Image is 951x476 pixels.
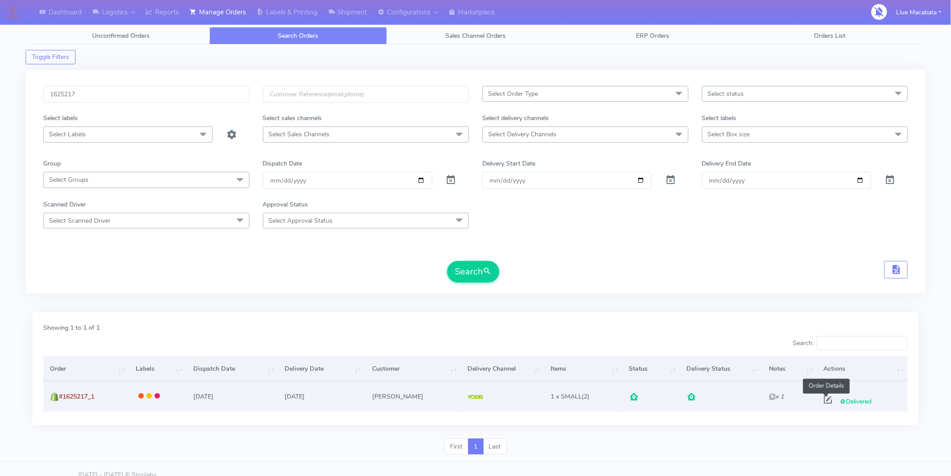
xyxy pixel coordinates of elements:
[269,216,333,225] span: Select Approval Status
[814,31,846,40] span: Orders List
[708,130,750,139] span: Select Box size
[447,261,499,283] button: Search
[43,200,86,209] label: Scanned Driver
[763,357,817,381] th: Notes: activate to sort column ascending
[468,439,484,455] a: 1
[468,395,484,400] img: Yodel
[49,216,111,225] span: Select Scanned Driver
[92,31,150,40] span: Unconfirmed Orders
[278,31,319,40] span: Search Orders
[488,90,538,98] span: Select Order Type
[278,357,365,381] th: Delivery Date: activate to sort column ascending
[702,113,737,123] label: Select labels
[482,113,549,123] label: Select delivery channels
[365,381,461,411] td: [PERSON_NAME]
[680,357,762,381] th: Delivery Status: activate to sort column ascending
[263,113,322,123] label: Select sales channels
[49,175,89,184] span: Select Groups
[622,357,680,381] th: Status: activate to sort column ascending
[263,200,308,209] label: Approval Status
[793,336,908,350] label: Search:
[817,357,908,381] th: Actions: activate to sort column ascending
[365,357,461,381] th: Customer: activate to sort column ascending
[43,323,100,332] label: Showing 1 to 1 of 1
[769,392,784,401] i: x 1
[187,357,278,381] th: Dispatch Date: activate to sort column ascending
[445,31,506,40] span: Sales Channel Orders
[187,381,278,411] td: [DATE]
[59,392,94,401] span: #1625217_1
[263,86,469,103] input: Customer Reference(email,phone)
[50,392,59,401] img: shopify.png
[551,392,582,401] span: 1 x SMALL
[43,159,61,168] label: Group
[43,113,78,123] label: Select labels
[461,357,543,381] th: Delivery Channel: activate to sort column ascending
[43,86,249,103] input: Order Id
[43,357,129,381] th: Order: activate to sort column ascending
[269,130,330,139] span: Select Sales Channels
[26,50,76,64] button: Toggle Filters
[32,27,919,45] ul: Tabs
[708,90,744,98] span: Select status
[129,357,186,381] th: Labels: activate to sort column ascending
[890,3,948,22] button: Llue Macabata
[482,159,535,168] label: Delivery Start Date
[840,397,872,406] span: Delivered
[278,381,365,411] td: [DATE]
[551,392,590,401] span: (2)
[636,31,669,40] span: ERP Orders
[544,357,622,381] th: Items: activate to sort column ascending
[488,130,556,139] span: Select Delivery Channels
[817,336,908,350] input: Search:
[702,159,751,168] label: Delivery End Date
[263,159,302,168] label: Dispatch Date
[49,130,86,139] span: Select Labels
